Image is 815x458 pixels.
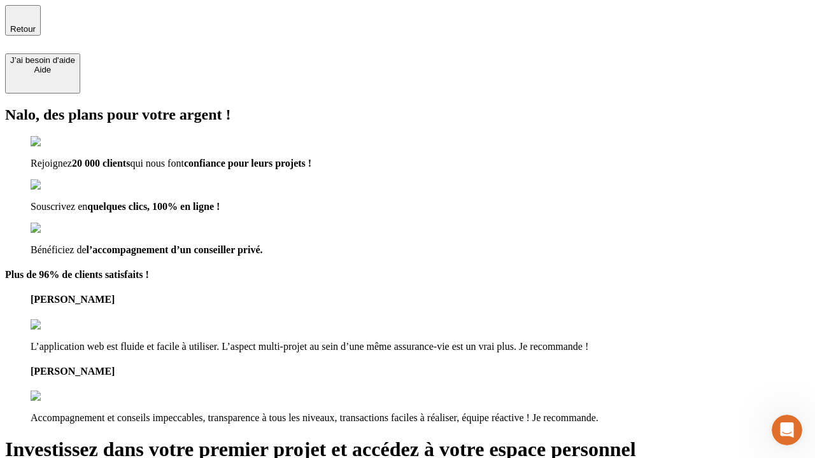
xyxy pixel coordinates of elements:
span: Souscrivez en [31,201,87,212]
h4: [PERSON_NAME] [31,294,810,305]
span: Bénéficiez de [31,244,87,255]
img: checkmark [31,223,85,234]
span: Rejoignez [31,158,72,169]
h4: Plus de 96% de clients satisfaits ! [5,269,810,281]
p: L’application web est fluide et facile à utiliser. L’aspect multi-projet au sein d’une même assur... [31,341,810,352]
img: checkmark [31,136,85,148]
img: reviews stars [31,391,94,402]
img: checkmark [31,179,85,191]
h2: Nalo, des plans pour votre argent ! [5,106,810,123]
button: J’ai besoin d'aideAide [5,53,80,94]
h4: [PERSON_NAME] [31,366,810,377]
p: Accompagnement et conseils impeccables, transparence à tous les niveaux, transactions faciles à r... [31,412,810,424]
img: reviews stars [31,319,94,331]
button: Retour [5,5,41,36]
span: l’accompagnement d’un conseiller privé. [87,244,263,255]
span: Retour [10,24,36,34]
div: Aide [10,65,75,74]
span: quelques clics, 100% en ligne ! [87,201,220,212]
span: qui nous font [130,158,183,169]
div: J’ai besoin d'aide [10,55,75,65]
span: 20 000 clients [72,158,131,169]
span: confiance pour leurs projets ! [184,158,311,169]
iframe: Intercom live chat [772,415,802,445]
